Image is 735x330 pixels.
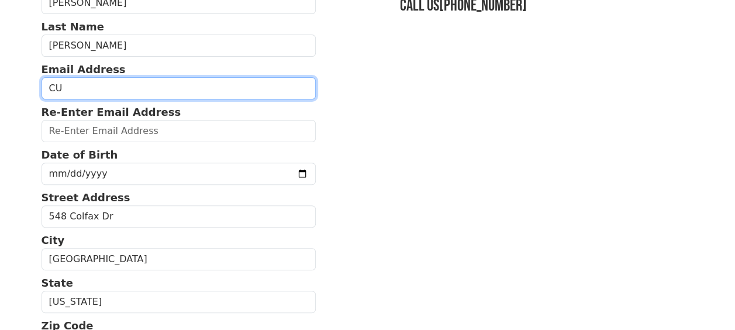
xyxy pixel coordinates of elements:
[42,234,65,246] strong: City
[42,77,316,99] input: Email Address
[42,205,316,228] input: Street Address
[42,120,316,142] input: Re-Enter Email Address
[42,149,118,161] strong: Date of Birth
[42,106,181,118] strong: Re-Enter Email Address
[42,191,130,204] strong: Street Address
[42,277,74,289] strong: State
[42,63,126,75] strong: Email Address
[42,35,316,57] input: Last Name
[42,248,316,270] input: City
[42,20,104,33] strong: Last Name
